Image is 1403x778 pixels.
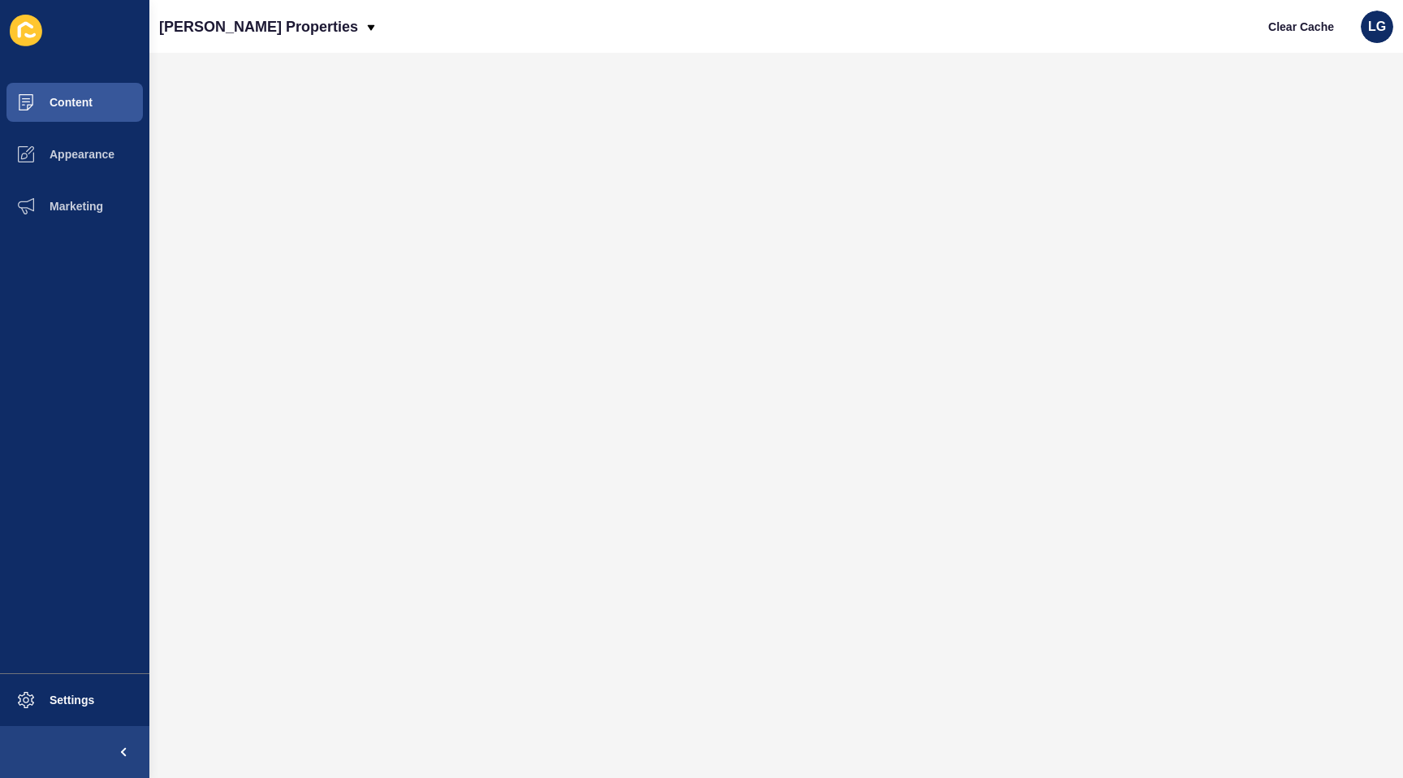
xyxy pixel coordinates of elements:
span: Clear Cache [1268,19,1334,35]
span: LG [1368,19,1386,35]
p: [PERSON_NAME] Properties [159,6,358,47]
button: Clear Cache [1254,11,1348,43]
